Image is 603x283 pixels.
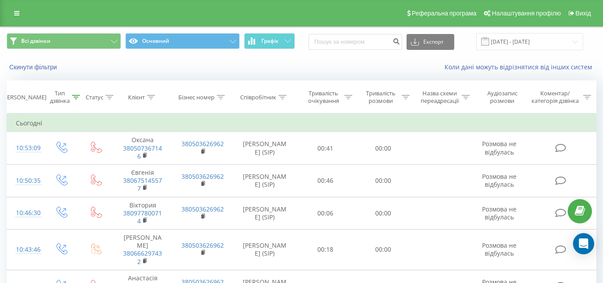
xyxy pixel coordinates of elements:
span: Розмова не відбулась [482,205,516,221]
div: [PERSON_NAME] [2,94,46,101]
div: Статус [86,94,103,101]
button: Графік [244,33,295,49]
td: [PERSON_NAME] [113,230,173,270]
div: Аудіозапис розмови [480,90,525,105]
td: [PERSON_NAME] (SIP) [232,164,297,197]
td: 00:00 [354,164,412,197]
div: Open Intercom Messenger [573,233,594,254]
td: [PERSON_NAME] (SIP) [232,132,297,165]
div: 10:50:35 [16,172,35,189]
td: Віктория [113,197,173,230]
span: Реферальна програма [412,10,477,17]
div: Бізнес номер [178,94,215,101]
input: Пошук за номером [309,34,402,50]
td: Оксана [113,132,173,165]
td: 00:46 [297,164,354,197]
span: Розмова не відбулась [482,172,516,189]
a: 380666297432 [123,249,162,265]
td: 00:00 [354,197,412,230]
span: Розмова не відбулась [482,140,516,156]
td: 00:18 [297,230,354,270]
a: 380503626962 [181,140,224,148]
a: Коли дані можуть відрізнятися вiд інших систем [445,63,596,71]
td: 00:00 [354,230,412,270]
a: 380675145577 [123,176,162,192]
span: Вихід [576,10,591,17]
td: 00:00 [354,132,412,165]
div: Клієнт [128,94,145,101]
td: [PERSON_NAME] (SIP) [232,230,297,270]
div: Співробітник [240,94,276,101]
div: 10:53:09 [16,140,35,157]
a: 380503626962 [181,241,224,249]
button: Всі дзвінки [7,33,121,49]
div: 10:43:46 [16,241,35,258]
button: Основний [125,33,240,49]
div: Коментар/категорія дзвінка [529,90,581,105]
a: 380503626962 [181,172,224,181]
div: Тривалість розмови [362,90,399,105]
td: 00:41 [297,132,354,165]
a: 380507367146 [123,144,162,160]
a: 380977800714 [123,209,162,225]
td: Сьогодні [7,114,596,132]
div: Назва схеми переадресації [420,90,460,105]
div: Тип дзвінка [50,90,70,105]
td: Євгенія [113,164,173,197]
div: 10:46:30 [16,204,35,222]
span: Всі дзвінки [21,38,50,45]
td: [PERSON_NAME] (SIP) [232,197,297,230]
span: Розмова не відбулась [482,241,516,257]
span: Графік [261,38,279,44]
span: Налаштування профілю [492,10,561,17]
a: 380503626962 [181,205,224,213]
div: Тривалість очікування [305,90,342,105]
button: Скинути фільтри [7,63,61,71]
td: 00:06 [297,197,354,230]
button: Експорт [407,34,454,50]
